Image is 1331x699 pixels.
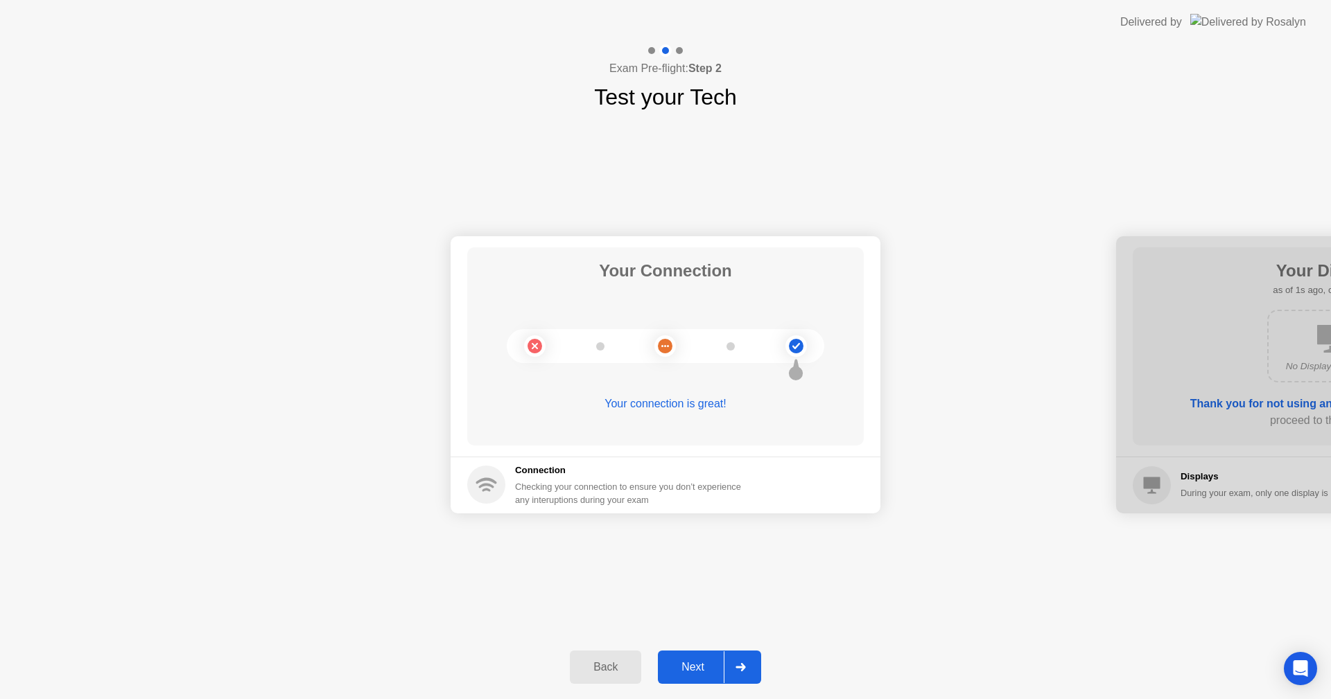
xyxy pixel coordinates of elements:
[570,651,641,684] button: Back
[609,60,722,77] h4: Exam Pre-flight:
[467,396,864,412] div: Your connection is great!
[515,463,749,477] h5: Connection
[599,258,732,283] h1: Your Connection
[658,651,761,684] button: Next
[574,661,637,673] div: Back
[1120,14,1182,30] div: Delivered by
[662,661,724,673] div: Next
[1284,652,1317,685] div: Open Intercom Messenger
[515,480,749,506] div: Checking your connection to ensure you don’t experience any interuptions during your exam
[688,62,722,74] b: Step 2
[594,80,737,114] h1: Test your Tech
[1190,14,1306,30] img: Delivered by Rosalyn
